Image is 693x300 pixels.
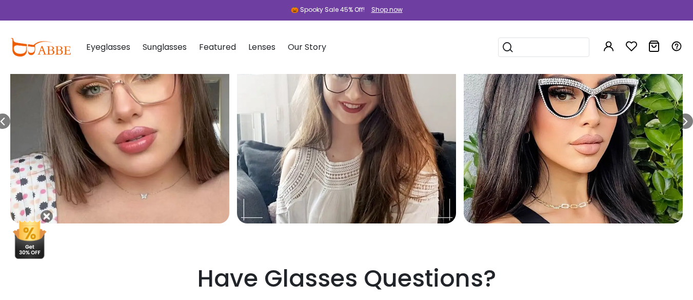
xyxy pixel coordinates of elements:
div: 12 / 12 [464,4,683,223]
img: Attercop [237,4,456,223]
img: Sluggard [10,4,229,223]
div: 10 / 12 [10,4,229,223]
div: 🎃 Spooky Sale 45% Off! [291,5,365,14]
span: Sunglasses [143,41,187,53]
div: Shop now [371,5,403,14]
span: Our Story [288,41,326,53]
div: 11 / 12 [237,4,456,223]
img: Purloin [464,4,683,223]
a: Shop now [366,5,403,14]
div: Next slide [678,114,693,129]
img: mini welcome offer [10,218,49,259]
img: abbeglasses.com [10,38,71,57]
span: Eyeglasses [86,41,130,53]
span: Featured [199,41,236,53]
span: Lenses [248,41,275,53]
